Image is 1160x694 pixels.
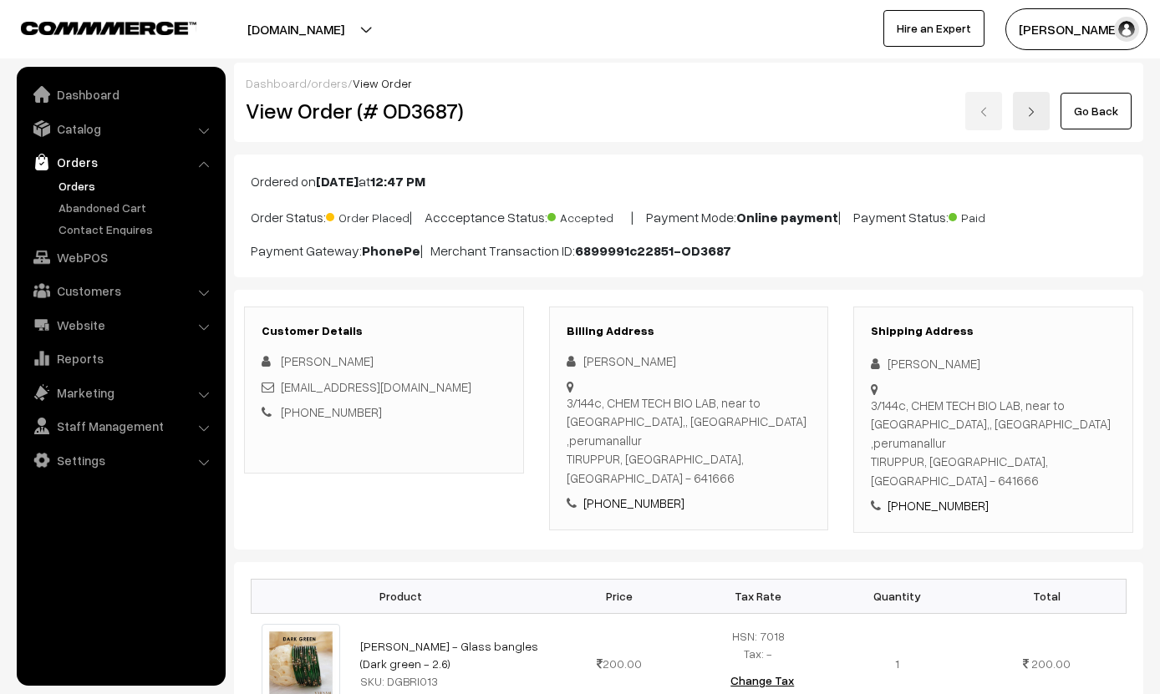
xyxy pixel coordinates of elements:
span: Paid [949,205,1032,226]
th: Tax Rate [689,579,828,613]
b: Online payment [736,209,838,225]
span: 200.00 [597,656,642,671]
p: Ordered on at [251,171,1127,191]
a: Customers [21,276,220,306]
span: Accepted [547,205,631,226]
span: 1 [895,656,899,671]
b: 12:47 PM [370,173,425,190]
div: 3/144c, CHEM TECH BIO LAB, near to [GEOGRAPHIC_DATA],, [GEOGRAPHIC_DATA] ,perumanallur TIRUPPUR, ... [567,393,811,488]
b: 6899991c22851-OD3687 [575,242,731,259]
a: Hire an Expert [883,10,984,47]
th: Price [549,579,689,613]
img: right-arrow.png [1026,107,1036,117]
a: [EMAIL_ADDRESS][DOMAIN_NAME] [281,379,471,394]
div: 3/144c, CHEM TECH BIO LAB, near to [GEOGRAPHIC_DATA],, [GEOGRAPHIC_DATA] ,perumanallur TIRUPPUR, ... [871,396,1116,490]
a: Catalog [21,114,220,144]
span: Order Placed [326,205,410,226]
a: Reports [21,343,220,373]
th: Quantity [828,579,968,613]
a: orders [311,76,348,90]
a: COMMMERCE [21,17,167,37]
button: [DOMAIN_NAME] [189,8,403,50]
img: COMMMERCE [21,22,196,34]
a: Website [21,310,220,340]
h2: View Order (# OD3687) [246,98,524,124]
span: View Order [353,76,412,90]
b: [DATE] [316,173,359,190]
a: [PHONE_NUMBER] [281,404,382,419]
div: [PERSON_NAME] [871,354,1116,373]
a: Orders [54,177,220,195]
a: Go Back [1061,93,1132,129]
img: user [1114,17,1139,42]
th: Product [252,579,550,613]
b: PhonePe [362,242,420,259]
a: [PERSON_NAME] - Glass bangles (Dark green - 2.6) [360,639,538,671]
a: Contact Enquires [54,220,220,238]
span: HSN: 7018 Tax: - [732,629,785,661]
a: Abandoned Cart [54,199,220,216]
a: Settings [21,445,220,475]
button: [PERSON_NAME] [1005,8,1147,50]
a: [PHONE_NUMBER] [888,498,989,513]
h3: Shipping Address [871,324,1116,338]
a: WebPOS [21,242,220,272]
div: / / [246,74,1132,92]
a: Dashboard [246,76,307,90]
a: Dashboard [21,79,220,109]
div: SKU: DGBRI013 [360,672,539,690]
span: [PERSON_NAME] [281,353,374,368]
h3: Customer Details [262,324,506,338]
a: Orders [21,147,220,177]
div: [PERSON_NAME] [567,352,811,371]
span: 200.00 [1031,656,1071,671]
a: Staff Management [21,411,220,441]
h3: Billing Address [567,324,811,338]
p: Order Status: | Accceptance Status: | Payment Mode: | Payment Status: [251,205,1127,227]
th: Total [967,579,1126,613]
a: Marketing [21,377,220,408]
p: Payment Gateway: | Merchant Transaction ID: [251,241,1127,261]
a: [PHONE_NUMBER] [583,495,684,510]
